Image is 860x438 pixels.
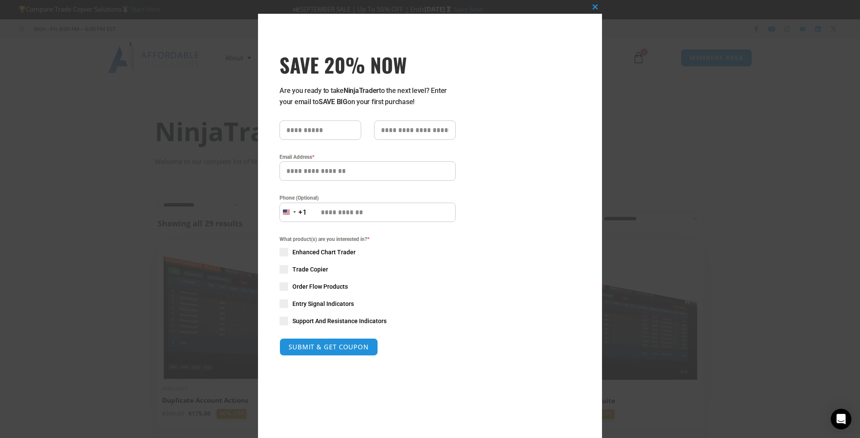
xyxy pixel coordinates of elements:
[292,317,387,325] span: Support And Resistance Indicators
[319,98,347,106] strong: SAVE BIG
[279,317,456,325] label: Support And Resistance Indicators
[298,207,307,218] div: +1
[292,265,328,274] span: Trade Copier
[279,194,456,202] label: Phone (Optional)
[279,248,456,256] label: Enhanced Chart Trader
[279,282,456,291] label: Order Flow Products
[279,203,307,222] button: Selected country
[279,265,456,274] label: Trade Copier
[279,85,456,108] p: Are you ready to take to the next level? Enter your email to on your first purchase!
[279,153,456,161] label: Email Address
[279,299,456,308] label: Entry Signal Indicators
[344,86,379,95] strong: NinjaTrader
[292,248,356,256] span: Enhanced Chart Trader
[279,338,378,356] button: SUBMIT & GET COUPON
[831,409,851,429] div: Open Intercom Messenger
[279,235,456,244] span: What product(s) are you interested in?
[279,52,456,77] h3: SAVE 20% NOW
[292,282,348,291] span: Order Flow Products
[292,299,354,308] span: Entry Signal Indicators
